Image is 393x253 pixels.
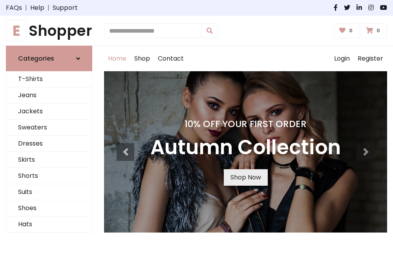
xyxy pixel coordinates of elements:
a: FAQs [6,3,22,13]
h6: Categories [18,55,54,62]
a: Jackets [6,103,92,120]
span: 0 [375,27,382,34]
span: E [6,20,27,41]
h4: 10% Off Your First Order [150,118,341,129]
span: | [22,3,30,13]
a: Shorts [6,168,92,184]
a: EShopper [6,22,92,39]
a: Jeans [6,87,92,103]
a: Hats [6,216,92,233]
a: T-Shirts [6,71,92,87]
a: Support [53,3,78,13]
h1: Shopper [6,22,92,39]
a: Shoes [6,200,92,216]
a: Sweaters [6,120,92,136]
a: Categories [6,46,92,71]
a: Dresses [6,136,92,152]
a: Shop Now [224,169,268,186]
a: Shop [130,46,154,71]
span: | [44,3,53,13]
a: Contact [154,46,188,71]
a: Skirts [6,152,92,168]
a: 0 [361,23,387,38]
a: Help [30,3,44,13]
a: 0 [334,23,360,38]
a: Home [104,46,130,71]
a: Login [330,46,354,71]
a: Suits [6,184,92,200]
span: 0 [347,27,355,34]
h3: Autumn Collection [150,136,341,160]
a: Register [354,46,387,71]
